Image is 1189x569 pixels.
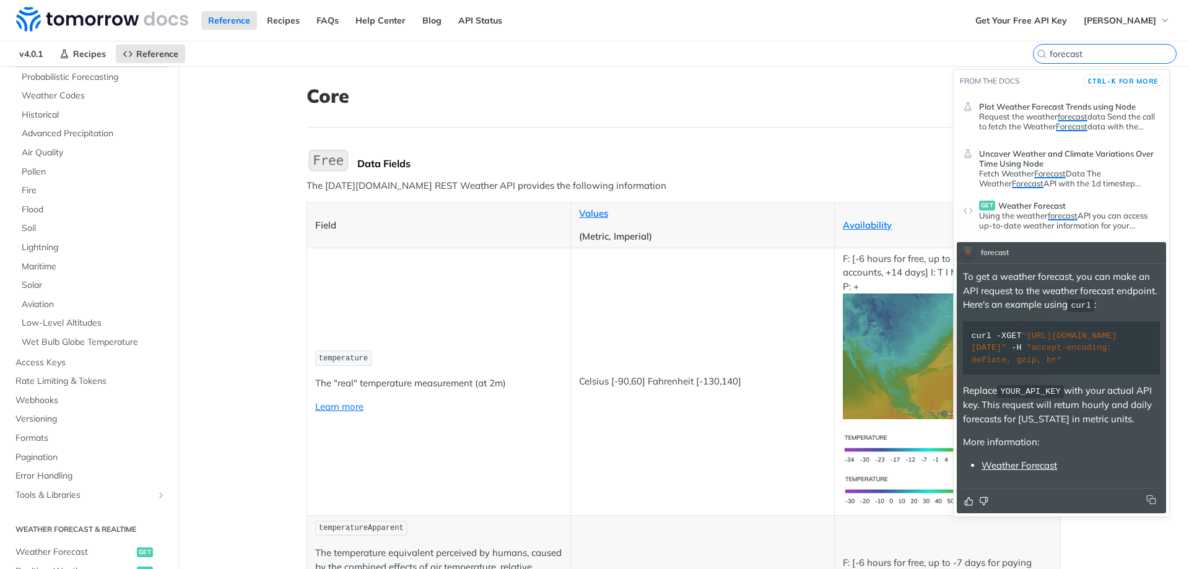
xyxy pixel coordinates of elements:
img: Tomorrow.io Weather API Docs [16,7,188,32]
div: Plot Weather Forecast Trends using Node [979,111,1160,131]
a: Historical [15,106,169,124]
a: Webhooks [9,391,169,410]
span: Soil [22,222,166,235]
p: Request the weather data Send the call to fetch the Weather data with the relevant parameters in ... [979,111,1160,131]
span: temperature [319,354,368,363]
a: Advanced Precipitation [15,124,169,143]
p: The [DATE][DOMAIN_NAME] REST Weather API provides the following information [307,179,1061,193]
span: temperatureApparent [319,524,404,532]
p: Replace with your actual API key. This request will return hourly and daily forecasts for [US_STA... [963,384,1160,426]
a: Lightning [15,238,169,257]
button: [PERSON_NAME] [1077,11,1177,30]
span: Weather Forecast [15,546,134,558]
a: Learn more [315,401,364,412]
span: forecast [1058,111,1087,121]
p: F: [-6 hours for free, up to -7 days for paying accounts, +14 days] I: T I M R A: WW S: ∧ ∨ ~ ⧖ P: + [843,252,1052,419]
a: Plot Weather Forecast Trends using NodeRequest the weatherforecastdata Send the call to fetch the... [957,91,1166,137]
a: Recipes [260,11,307,30]
div: Uncover Weather and Climate Variations Over Time Using Node [979,168,1160,188]
span: Aviation [22,298,166,311]
a: Low-Level Altitudes [15,314,169,332]
a: Help Center [349,11,412,30]
span: Air Quality [22,147,166,159]
span: Expand image [843,442,1052,454]
h2: Weather Forecast & realtime [9,524,169,535]
header: Weather Forecast [979,201,1160,211]
p: Field [315,219,562,233]
span: get [979,201,995,211]
a: getWeather ForecastUsing the weatherforecastAPI you can access up-to-date weather information for... [957,195,1166,236]
span: YOUR_API_KEY [1000,387,1060,396]
span: "[URL][DOMAIN_NAME][DATE]" [972,331,1117,353]
a: Maritime [15,258,169,276]
p: Fetch Weather Data The Weather API with the 1d timestep returns the 5-day weather . [979,168,1160,188]
a: Weather Codes [15,87,169,105]
span: Error Handling [15,470,166,482]
span: Historical [22,109,166,121]
span: Pagination [15,451,166,464]
a: Air Quality [15,144,169,162]
a: Weather Forecastget [9,543,169,562]
span: Wet Bulb Globe Temperature [22,336,166,349]
span: "accept-encoding: deflate, gzip, br" [972,343,1117,365]
span: Flood [22,204,166,216]
a: Get Your Free API Key [969,11,1074,30]
a: Wet Bulb Globe Temperature [15,333,169,352]
a: Weather Forecast [982,459,1057,471]
p: The "real" temperature measurement (at 2m) [315,376,562,391]
span: Reference [136,48,178,59]
header: Uncover Weather and Climate Variations Over Time Using Node [979,144,1160,168]
a: Fire [15,181,169,200]
span: Weather Codes [22,90,166,102]
button: Copy to clipboard [1143,495,1160,505]
button: Thumbs up [963,495,975,507]
a: Solar [15,276,169,295]
a: Reference [201,11,257,30]
p: (Metric, Imperial) [579,230,826,244]
kbd: CTRL-K [1087,75,1116,87]
a: Uncover Weather and Climate Variations Over Time Using NodeFetch WeatherForecastData The WeatherF... [957,138,1166,194]
button: CTRL-Kfor more [1083,74,1163,87]
p: Celsius [-90,60] Fahrenheit [-130,140] [579,375,826,389]
h1: Core [307,85,1061,107]
a: API Status [451,11,509,30]
a: Pagination [9,448,169,467]
span: Pollen [22,166,166,178]
a: Blog [416,11,448,30]
span: Expand image [843,484,1052,495]
span: Lightning [22,241,166,254]
span: Formats [15,432,166,445]
input: Search [1050,48,1176,59]
span: get [137,547,153,557]
a: Recipes [53,45,113,63]
p: More information: [963,435,1160,450]
span: From the docs [960,76,1019,85]
a: Values [579,207,608,219]
span: -X [996,331,1006,341]
span: [PERSON_NAME] [1084,15,1156,26]
span: Forecast [1056,121,1087,131]
a: Rate Limiting & Tokens [9,372,169,391]
span: curl [972,331,991,341]
a: Reference [116,45,185,63]
span: Forecast [1012,178,1043,188]
span: Rate Limiting & Tokens [15,375,166,388]
button: Thumbs down [978,495,990,507]
a: Availability [843,219,892,231]
span: curl [1071,301,1091,310]
button: Show subpages for Tools & Libraries [156,490,166,500]
a: FAQs [310,11,346,30]
span: Weather Forecast [998,201,1066,211]
svg: Search [1037,49,1047,59]
span: Advanced Precipitation [22,128,166,140]
span: Expand image [843,350,1052,362]
span: for more [1119,77,1159,85]
span: Uncover Weather and Climate Variations Over Time Using Node [979,149,1160,168]
a: Error Handling [9,467,169,485]
span: Versioning [15,413,166,425]
a: Tools & LibrariesShow subpages for Tools & Libraries [9,486,169,505]
a: Pollen [15,163,169,181]
div: Weather Forecast [979,211,1160,230]
a: Flood [15,201,169,219]
a: Formats [9,429,169,448]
